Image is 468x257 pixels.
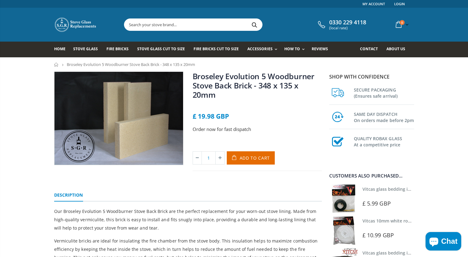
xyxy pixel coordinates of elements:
h3: QUALITY ROBAX GLASS At a competitive price [354,134,414,148]
span: Home [54,46,66,51]
a: 0330 229 4118 (local rate) [316,19,366,30]
a: Home [54,42,70,57]
a: Stove Glass [73,42,102,57]
span: How To [284,46,300,51]
p: Order now for fast dispatch [193,126,322,133]
img: Vitcas white rope, glue and gloves kit 10mm [329,216,358,245]
h3: SECURE PACKAGING (Ensures safe arrival) [354,86,414,99]
span: Reviews [312,46,328,51]
a: Home [54,63,59,67]
span: £ 19.98 GBP [193,112,229,120]
a: Reviews [312,42,333,57]
inbox-online-store-chat: Shopify online store chat [424,232,463,252]
span: Stove Glass Cut To Size [137,46,185,51]
span: Add to Cart [240,155,270,161]
a: 0 [393,18,410,31]
img: Vitcas stove glass bedding in tape [329,184,358,213]
a: How To [284,42,308,57]
span: 0330 229 4118 [329,19,366,26]
a: Fire Bricks Cut To Size [194,42,243,57]
span: Contact [360,46,378,51]
input: Search your stove brand... [124,19,331,31]
a: Fire Bricks [106,42,133,57]
a: About us [386,42,410,57]
a: Broseley Evolution 5 Woodburner Stove Back Brick - 348 x 135 x 20mm [193,71,314,100]
span: Fire Bricks [106,46,129,51]
button: Search [248,19,262,31]
p: Shop with confidence [329,73,414,80]
p: Our Broseley Evolution 5 Woodburner Stove Back Brick are the perfect replacement for your worn-ou... [54,207,322,232]
span: About us [386,46,405,51]
span: £ 10.99 GBP [362,231,394,239]
span: Fire Bricks Cut To Size [194,46,239,51]
span: Broseley Evolution 5 Woodburner Stove Back Brick - 348 x 135 x 20mm [67,62,195,67]
a: Stove Glass Cut To Size [137,42,190,57]
a: Accessories [247,42,280,57]
div: Customers also purchased... [329,173,414,178]
h3: SAME DAY DISPATCH On orders made before 2pm [354,110,414,124]
img: 3_fire_bricks-2-min_c8029464-b92a-4be6-80e0-6790025dac4b_800x_crop_center.jpg [54,72,183,165]
span: Accessories [247,46,272,51]
span: 0 [400,20,405,25]
img: Stove Glass Replacement [54,17,97,32]
a: Contact [360,42,382,57]
span: Stove Glass [73,46,98,51]
button: Add to Cart [227,151,275,165]
span: (local rate) [329,26,366,30]
span: £ 5.99 GBP [362,200,391,207]
a: Description [54,189,83,202]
